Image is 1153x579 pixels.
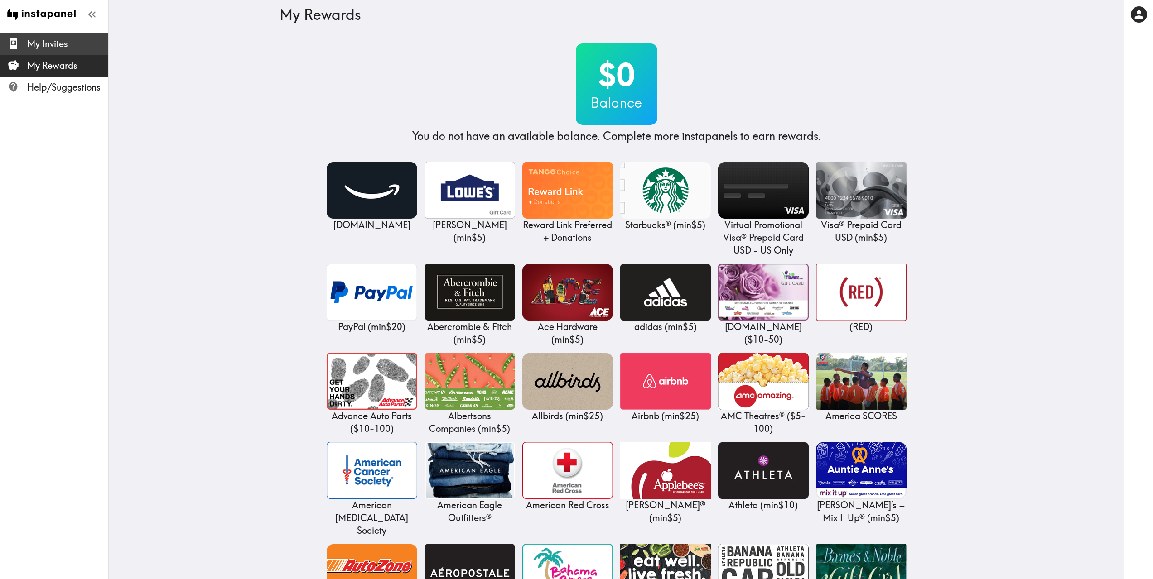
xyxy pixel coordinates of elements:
[522,353,613,422] a: AllbirdsAllbirds (min$25)
[425,442,515,524] a: American Eagle Outfitters®American Eagle Outfitters®
[816,162,907,244] a: Visa® Prepaid Card USDVisa® Prepaid Card USD (min$5)
[620,442,711,524] a: Applebee’s®[PERSON_NAME]® (min$5)
[718,162,809,219] img: Virtual Promotional Visa® Prepaid Card USD - US Only
[816,410,907,422] p: America SCORES
[718,162,809,257] a: Virtual Promotional Visa® Prepaid Card USD - US OnlyVirtual Promotional Visa® Prepaid Card USD - ...
[620,442,711,499] img: Applebee’s®
[816,442,907,524] a: Auntie Anne’s – Mix It Up®[PERSON_NAME]’s – Mix It Up® (min$5)
[620,162,711,219] img: Starbucks®
[27,81,108,94] span: Help/Suggestions
[522,499,613,512] p: American Red Cross
[27,38,108,50] span: My Invites
[425,264,515,346] a: Abercrombie & FitchAbercrombie & Fitch (min$5)
[522,442,613,512] a: American Red CrossAmerican Red Cross
[327,410,417,435] p: Advance Auto Parts ( $10 - 100 )
[280,6,946,23] h3: My Rewards
[327,442,417,499] img: American Cancer Society
[816,442,907,499] img: Auntie Anne’s – Mix It Up®
[327,442,417,537] a: American Cancer SocietyAmerican [MEDICAL_DATA] Society
[816,353,907,410] img: America SCORES
[327,264,417,333] a: PayPalPayPal (min$20)
[620,499,711,524] p: [PERSON_NAME]® ( min $5 )
[522,321,613,346] p: Ace Hardware ( min $5 )
[327,499,417,537] p: American [MEDICAL_DATA] Society
[327,162,417,231] a: Amazon.com[DOMAIN_NAME]
[816,353,907,422] a: America SCORESAmerica SCORES
[522,162,613,219] img: Reward Link Preferred + Donations
[620,264,711,333] a: adidasadidas (min$5)
[576,56,657,93] h2: $0
[412,129,821,144] h4: You do not have an available balance. Complete more instapanels to earn rewards.
[327,353,417,435] a: Advance Auto PartsAdvance Auto Parts ($10-100)
[425,499,515,524] p: American Eagle Outfitters®
[522,264,613,321] img: Ace Hardware
[522,410,613,422] p: Allbirds ( min $25 )
[718,264,809,321] img: 1-800flowers.com
[620,321,711,333] p: adidas ( min $5 )
[816,264,907,321] img: (RED)
[425,162,515,219] img: Lowe's
[425,410,515,435] p: Albertsons Companies ( min $5 )
[425,162,515,244] a: Lowe's[PERSON_NAME] (min$5)
[718,264,809,346] a: 1-800flowers.com[DOMAIN_NAME] ($10-50)
[27,59,108,72] span: My Rewards
[718,442,809,499] img: Athleta
[620,264,711,321] img: adidas
[718,442,809,512] a: AthletaAthleta (min$10)
[327,321,417,333] p: PayPal ( min $20 )
[522,442,613,499] img: American Red Cross
[522,219,613,244] p: Reward Link Preferred + Donations
[327,162,417,219] img: Amazon.com
[576,93,657,112] h3: Balance
[425,442,515,499] img: American Eagle Outfitters®
[718,353,809,410] img: AMC Theatres®
[327,353,417,410] img: Advance Auto Parts
[620,353,711,410] img: Airbnb
[620,219,711,231] p: Starbucks® ( min $5 )
[718,321,809,346] p: [DOMAIN_NAME] ( $10 - 50 )
[718,219,809,257] p: Virtual Promotional Visa® Prepaid Card USD - US Only
[816,499,907,524] p: [PERSON_NAME]’s – Mix It Up® ( min $5 )
[620,353,711,422] a: AirbnbAirbnb (min$25)
[327,219,417,231] p: [DOMAIN_NAME]
[425,353,515,435] a: Albertsons CompaniesAlbertsons Companies (min$5)
[327,264,417,321] img: PayPal
[816,321,907,333] p: (RED)
[522,162,613,244] a: Reward Link Preferred + DonationsReward Link Preferred + Donations
[522,264,613,346] a: Ace HardwareAce Hardware (min$5)
[620,162,711,231] a: Starbucks®Starbucks® (min$5)
[816,162,907,219] img: Visa® Prepaid Card USD
[425,264,515,321] img: Abercrombie & Fitch
[425,353,515,410] img: Albertsons Companies
[816,219,907,244] p: Visa® Prepaid Card USD ( min $5 )
[718,410,809,435] p: AMC Theatres® ( $5 - 100 )
[816,264,907,333] a: (RED)(RED)
[425,321,515,346] p: Abercrombie & Fitch ( min $5 )
[718,499,809,512] p: Athleta ( min $10 )
[425,219,515,244] p: [PERSON_NAME] ( min $5 )
[620,410,711,422] p: Airbnb ( min $25 )
[522,353,613,410] img: Allbirds
[718,353,809,435] a: AMC Theatres®AMC Theatres® ($5-100)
